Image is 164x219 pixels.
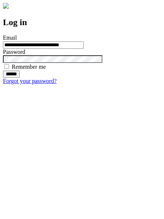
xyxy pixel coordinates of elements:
label: Password [3,49,25,55]
img: logo-4e3dc11c47720685a147b03b5a06dd966a58ff35d612b21f08c02c0306f2b779.png [3,3,9,9]
h2: Log in [3,17,161,27]
label: Email [3,35,17,41]
a: Forgot your password? [3,78,56,84]
label: Remember me [12,64,46,70]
